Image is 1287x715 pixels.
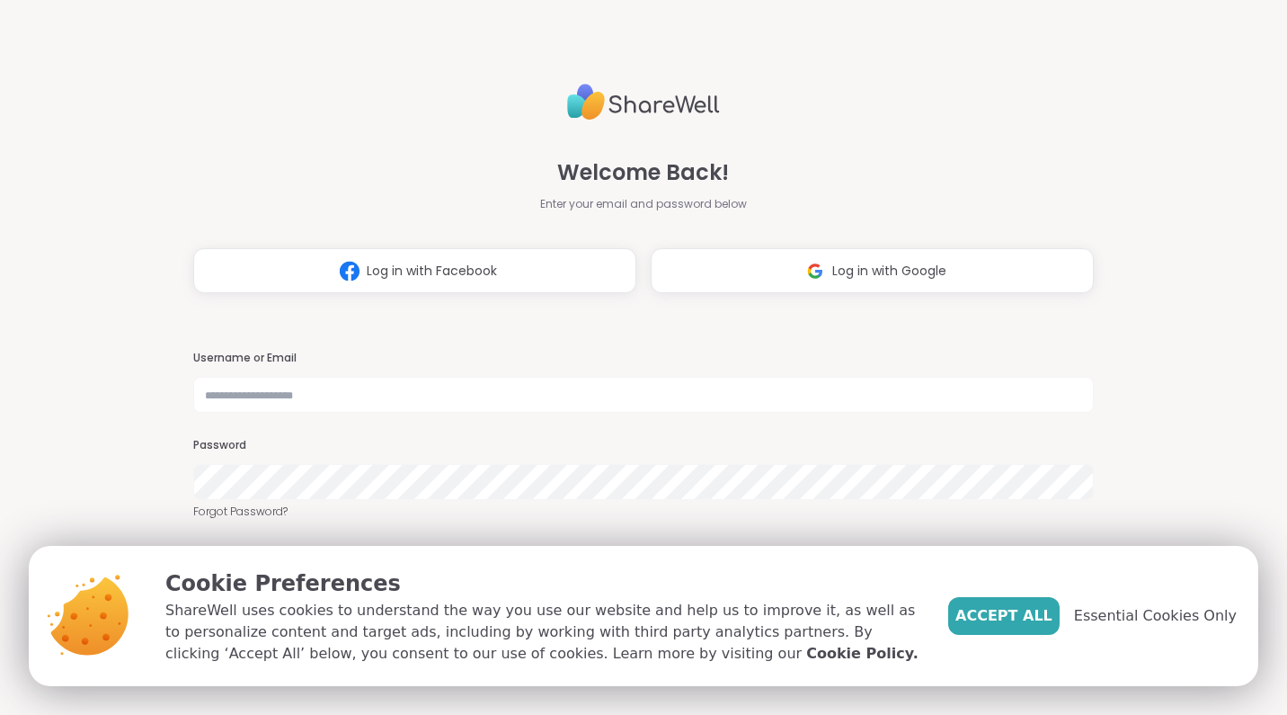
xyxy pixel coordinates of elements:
h3: Password [193,438,1094,453]
span: Log in with Google [832,262,946,281]
span: Enter your email and password below [540,196,747,212]
h3: Username or Email [193,351,1094,366]
button: Accept All [948,597,1060,635]
a: Forgot Password? [193,504,1094,520]
img: ShareWell Logo [567,76,720,128]
span: Accept All [955,605,1052,627]
p: ShareWell uses cookies to understand the way you use our website and help us to improve it, as we... [165,600,919,665]
span: Welcome Back! [557,156,729,189]
a: Cookie Policy. [806,643,918,665]
p: Cookie Preferences [165,568,919,600]
button: Log in with Google [651,248,1094,293]
img: ShareWell Logomark [798,255,832,288]
span: Log in with Facebook [367,262,497,281]
span: Essential Cookies Only [1074,605,1237,627]
img: ShareWell Logomark [333,255,367,288]
button: Log in with Facebook [193,248,636,293]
